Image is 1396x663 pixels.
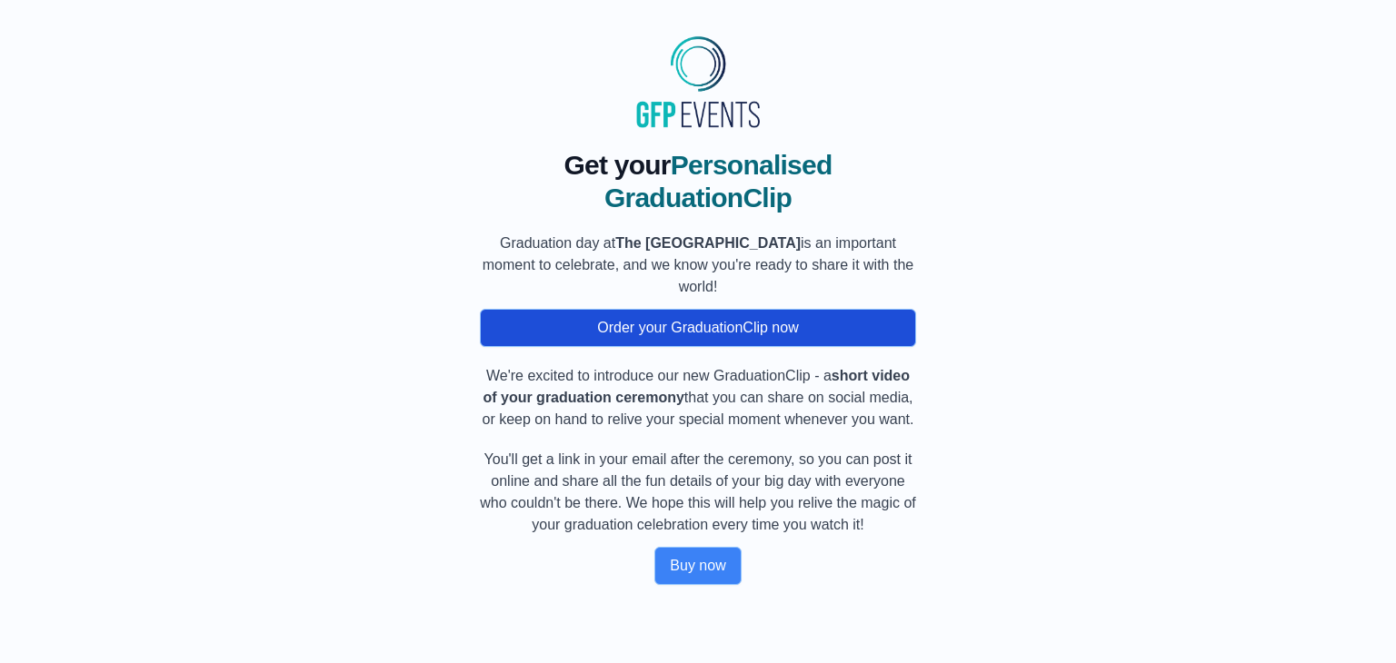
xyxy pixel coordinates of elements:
b: The [GEOGRAPHIC_DATA] [615,235,801,251]
button: Buy now [654,547,741,585]
p: We're excited to introduce our new GraduationClip - a that you can share on social media, or keep... [480,365,916,430]
p: You'll get a link in your email after the ceremony, so you can post it online and share all the f... [480,449,916,536]
img: MyGraduationClip [630,29,766,134]
span: Personalised GraduationClip [604,150,833,213]
p: Graduation day at is an important moment to celebrate, and we know you're ready to share it with ... [480,233,916,298]
button: Order your GraduationClip now [480,309,916,347]
span: Get your [563,150,670,180]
